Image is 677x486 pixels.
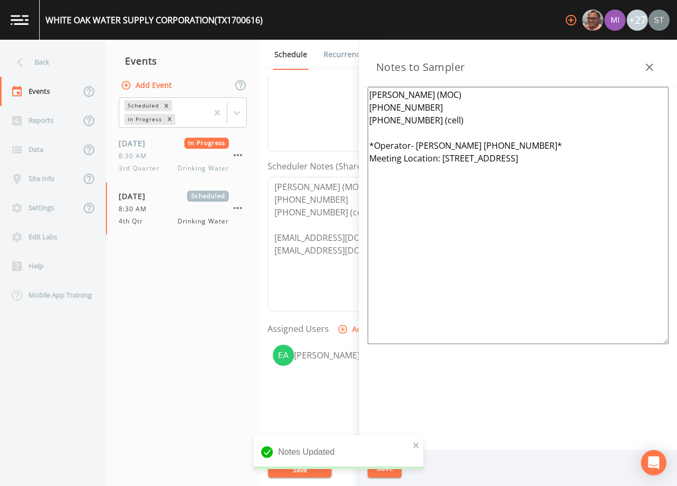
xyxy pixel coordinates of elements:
[335,320,371,339] button: Add
[177,217,229,226] span: Drinking Water
[294,349,400,362] div: [PERSON_NAME]
[119,76,176,95] button: Add Event
[254,435,423,469] div: Notes Updated
[124,100,161,111] div: Scheduled
[582,10,603,31] img: e2d790fa78825a4bb76dcb6ab311d44c
[273,345,294,366] img: ff142b34ec2214575dc88d8f532d4ecb
[119,217,149,226] span: 4th Qtr
[268,160,429,173] label: Scheduler Notes (Shared with all events)
[119,138,153,149] span: [DATE]
[119,164,166,173] span: 3rd Quarter
[604,10,626,31] div: Miriaha Caddie
[119,151,153,161] span: 8:30 AM
[322,40,366,69] a: Recurrence
[161,100,172,111] div: Remove Scheduled
[124,114,164,125] div: In Progress
[11,15,29,25] img: logo
[368,87,669,344] textarea: [PERSON_NAME] (MOC) [PHONE_NUMBER] [PHONE_NUMBER] (cell) *Operator- [PERSON_NAME] [PHONE_NUMBER]*...
[268,177,585,311] textarea: [PERSON_NAME] (MOC) [PHONE_NUMBER] [PHONE_NUMBER] (cell) [EMAIL_ADDRESS][DOMAIN_NAME] [EMAIL_ADDR...
[582,10,604,31] div: Mike Franklin
[268,17,585,151] textarea: [DATE]10:06 Email Sent [DATE]11:06 Confirmed Appt by District Admins
[641,450,666,475] div: Open Intercom Messenger
[164,114,175,125] div: Remove In Progress
[184,138,229,149] span: In Progress
[648,10,670,31] img: cb9926319991c592eb2b4c75d39c237f
[119,191,153,202] span: [DATE]
[627,10,648,31] div: +27
[604,10,626,31] img: a1ea4ff7c53760f38bef77ef7c6649bf
[273,40,309,70] a: Schedule
[268,322,329,335] label: Assigned Users
[46,14,263,26] div: WHITE OAK WATER SUPPLY CORPORATION (TX1700616)
[106,129,260,182] a: [DATE]In Progress8:30 AM3rd QuarterDrinking Water
[106,182,260,235] a: [DATE]Scheduled8:30 AM4th QtrDrinking Water
[119,204,153,214] span: 8:30 AM
[413,438,420,451] button: close
[177,164,229,173] span: Drinking Water
[187,191,229,202] span: Scheduled
[106,48,260,74] div: Events
[376,59,465,76] h3: Notes to Sampler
